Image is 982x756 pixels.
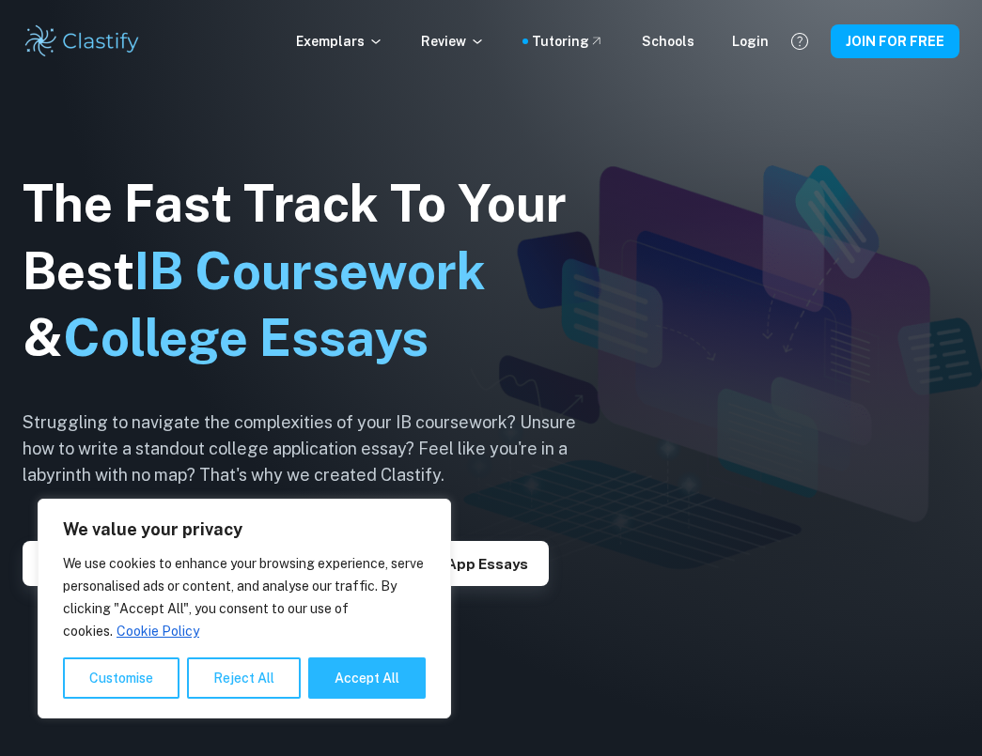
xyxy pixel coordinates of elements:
[63,657,179,699] button: Customise
[63,552,426,642] p: We use cookies to enhance your browsing experience, serve personalised ads or content, and analys...
[308,657,426,699] button: Accept All
[296,31,383,52] p: Exemplars
[421,31,485,52] p: Review
[23,23,142,60] img: Clastify logo
[38,499,451,718] div: We value your privacy
[116,623,200,640] a: Cookie Policy
[732,31,769,52] a: Login
[23,541,144,586] button: Explore IAs
[63,308,429,367] span: College Essays
[784,25,816,57] button: Help and Feedback
[23,170,605,373] h1: The Fast Track To Your Best &
[187,657,301,699] button: Reject All
[23,409,605,488] h6: Struggling to navigate the complexities of your IB coursework? Unsure how to write a standout col...
[134,241,486,301] span: IB Coursework
[532,31,604,52] a: Tutoring
[642,31,694,52] a: Schools
[63,518,426,541] p: We value your privacy
[831,24,959,58] button: JOIN FOR FREE
[23,554,144,572] a: Explore IAs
